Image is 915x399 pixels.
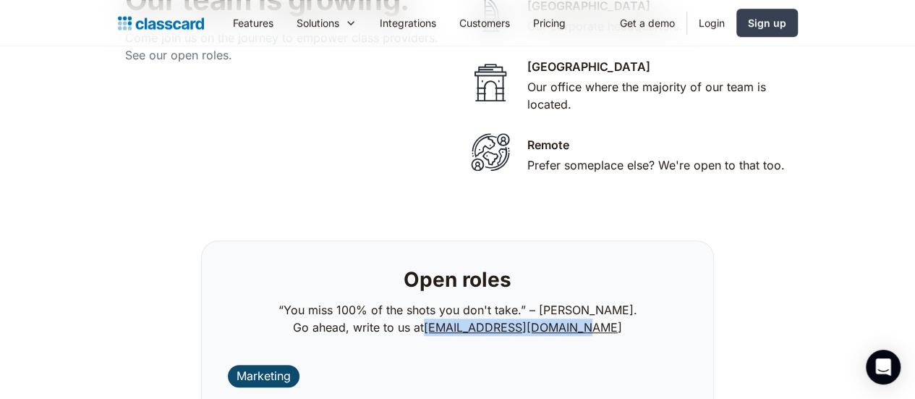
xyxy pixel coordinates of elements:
[237,369,291,383] div: Marketing
[527,78,791,113] div: Our office where the majority of our team is located.
[866,350,901,385] div: Open Intercom Messenger
[527,58,650,75] div: [GEOGRAPHIC_DATA]
[527,136,569,154] div: Remote
[118,13,204,33] a: home
[285,7,368,39] div: Solutions
[404,267,511,293] h2: Open roles
[448,7,522,39] a: Customers
[522,7,577,39] a: Pricing
[608,7,686,39] a: Get a demo
[221,7,285,39] a: Features
[368,7,448,39] a: Integrations
[736,9,798,37] a: Sign up
[424,320,622,335] a: [EMAIL_ADDRESS][DOMAIN_NAME]
[297,15,339,30] div: Solutions
[687,7,736,39] a: Login
[527,156,785,174] div: Prefer someplace else? We're open to that too.
[278,301,637,336] p: “You miss 100% of the shots you don't take.” – [PERSON_NAME]. Go ahead, write to us at
[748,15,786,30] div: Sign up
